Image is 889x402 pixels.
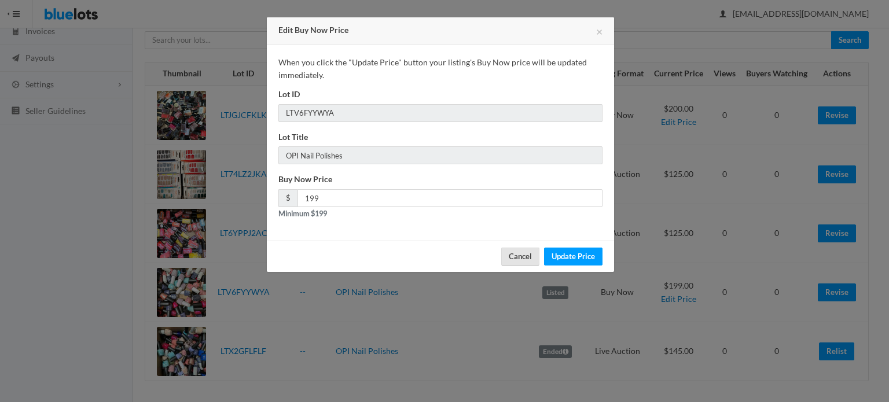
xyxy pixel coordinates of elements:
button: × [596,26,603,38]
strong: Minimum $199 [278,209,327,218]
input: 0 [297,189,603,207]
label: Buy Now Price [278,173,332,186]
span: $ [278,189,297,207]
button: Cancel [501,248,539,265]
div: Edit Buy Now Price [267,17,614,45]
label: Lot ID [278,88,300,101]
label: Lot Title [278,131,308,144]
input: Update Price [544,248,603,265]
p: When you click the "Update Price" button your listing's Buy Now price will be updated immediately. [278,56,603,82]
